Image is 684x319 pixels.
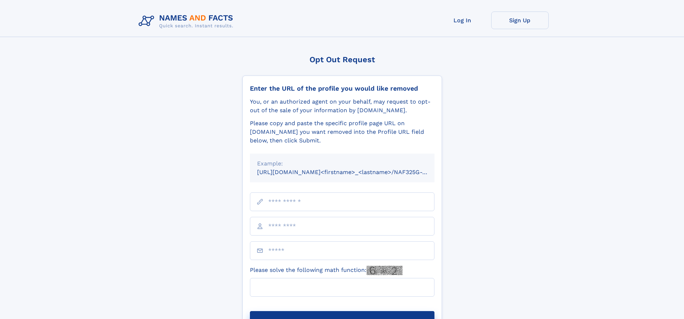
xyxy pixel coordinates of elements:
[250,266,403,275] label: Please solve the following math function:
[257,159,427,168] div: Example:
[250,119,434,145] div: Please copy and paste the specific profile page URL on [DOMAIN_NAME] you want removed into the Pr...
[257,169,448,176] small: [URL][DOMAIN_NAME]<firstname>_<lastname>/NAF325G-xxxxxxxx
[136,12,239,31] img: Logo Names and Facts
[242,55,442,64] div: Opt Out Request
[491,12,549,29] a: Sign Up
[250,85,434,92] div: Enter the URL of the profile you would like removed
[250,97,434,115] div: You, or an authorized agent on your behalf, may request to opt-out of the sale of your informatio...
[434,12,491,29] a: Log In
